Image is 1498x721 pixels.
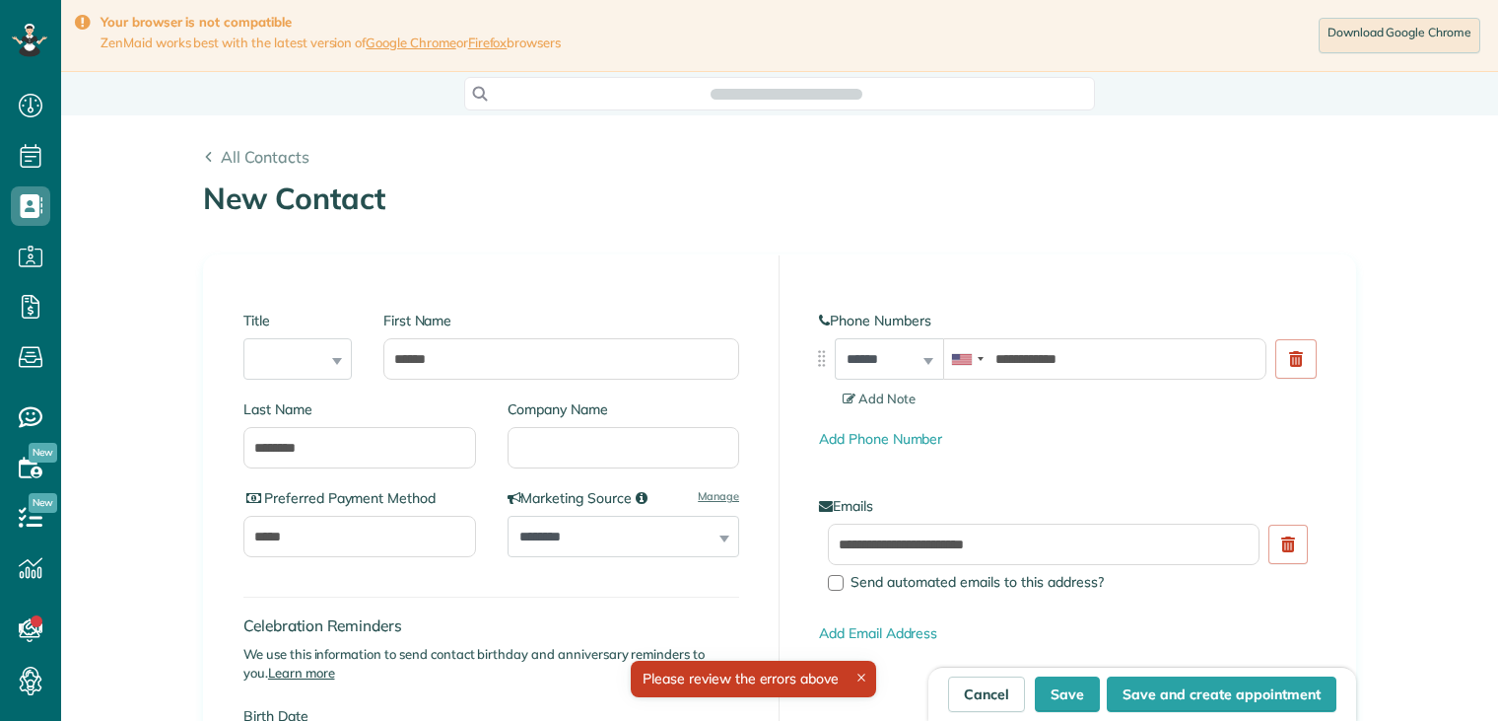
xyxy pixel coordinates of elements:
[243,311,352,330] label: Title
[698,488,739,504] a: Manage
[819,624,937,642] a: Add Email Address
[730,84,842,104] span: Search ZenMaid…
[508,488,740,508] label: Marketing Source
[203,182,1356,215] h1: New Contact
[819,430,942,448] a: Add Phone Number
[243,617,739,634] h4: Celebration Reminders
[468,35,508,50] a: Firefox
[101,35,561,51] span: ZenMaid works best with the latest version of or browsers
[944,339,989,379] div: United States: +1
[29,493,57,513] span: New
[221,147,309,167] span: All Contacts
[29,443,57,463] span: New
[243,488,476,508] label: Preferred Payment Method
[366,35,456,50] a: Google Chrome
[819,496,1316,516] label: Emails
[851,573,1104,591] span: Send automated emails to this address?
[268,665,335,681] a: Learn more
[811,348,832,369] img: drag_indicator-119b368615184ecde3eda3c64c821f6cf29d3e2b97b89ee44bc31753036683e5.png
[203,145,309,169] a: All Contacts
[1107,677,1336,712] button: Save and create appointment
[243,645,739,683] p: We use this information to send contact birthday and anniversary reminders to you.
[1035,677,1100,712] button: Save
[243,399,476,419] label: Last Name
[631,661,876,697] div: Please review the errors above
[383,311,739,330] label: First Name
[948,677,1025,712] a: Cancel
[843,391,916,406] span: Add Note
[1319,18,1480,53] a: Download Google Chrome
[819,311,1316,330] label: Phone Numbers
[101,14,561,31] strong: Your browser is not compatible
[508,399,740,419] label: Company Name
